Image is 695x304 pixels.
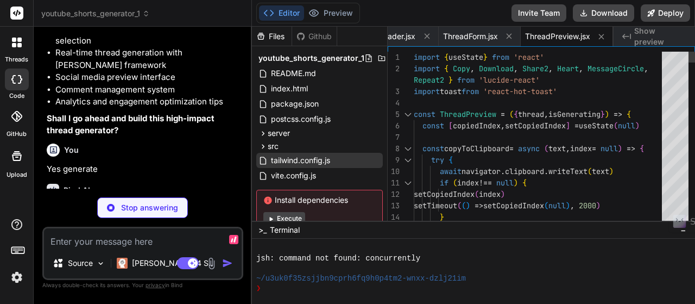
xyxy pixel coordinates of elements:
span: !== [479,178,492,188]
span: ( [457,201,462,210]
span: toast [440,86,462,96]
p: Source [68,258,93,269]
li: Analytics and engagement optimization tips [55,96,241,108]
img: Claude 4 Sonnet [117,258,128,269]
span: index [570,144,592,153]
span: ( [544,201,548,210]
div: 8 [388,143,400,154]
span: tailwind.config.js [270,154,331,167]
span: from [457,75,475,85]
span: , [644,64,648,73]
span: , [514,64,518,73]
span: { [448,155,453,165]
span: { [522,178,527,188]
h6: Bind AI [64,185,90,196]
span: index [479,189,501,199]
span: navigator [462,166,501,176]
div: Click to collapse the range. [401,177,415,189]
span: , [579,64,583,73]
span: = [501,109,505,119]
span: , [548,64,553,73]
img: icon [222,258,233,269]
div: Click to collapse the range. [401,143,415,154]
span: . [501,166,505,176]
span: import [414,64,440,73]
span: ) [635,121,640,131]
div: 7 [388,132,400,143]
span: = [509,144,514,153]
span: , [566,144,570,153]
span: Download [479,64,514,73]
span: import [414,86,440,96]
span: − [680,225,686,235]
span: { [514,109,518,119]
span: setTimeout [414,201,457,210]
span: Copy [453,64,470,73]
span: text [548,144,566,153]
span: [ [448,121,453,131]
span: => [614,109,622,119]
span: ThreadPreview [440,109,496,119]
span: null [496,178,514,188]
div: 2 [388,63,400,75]
span: const [422,121,444,131]
span: } [601,109,605,119]
span: postcss.config.js [270,113,332,126]
img: attachment [205,257,218,270]
div: Github [292,31,337,42]
span: . [544,166,548,176]
span: useState [448,52,483,62]
span: copyToClipboard [444,144,509,153]
span: useState [579,121,614,131]
span: ) [596,201,601,210]
span: { [627,109,631,119]
div: 9 [388,154,400,166]
span: setCopiedIndex [414,189,475,199]
span: 'react' [514,52,544,62]
span: ) [514,178,518,188]
span: null [548,201,566,210]
span: Install dependencies [263,195,376,206]
p: Always double-check its answers. Your in Bind [42,280,243,290]
button: Execute [263,212,305,225]
span: Repeat2 [414,75,444,85]
span: const [414,109,435,119]
span: youtube_shorts_generator_1 [41,8,150,19]
span: , [470,64,475,73]
span: Terminal [270,225,300,235]
span: => [627,144,635,153]
span: isGenerating [548,109,601,119]
span: Show preview [634,26,686,47]
span: setCopiedIndex [483,201,544,210]
span: Header.jsx [378,31,415,42]
span: server [268,128,290,139]
span: vite.config.js [270,169,317,182]
span: ~/u3uk0f35zsjjbn9cprh6fq9h0p4tm2-wnxx-dzlj21im [256,274,466,284]
span: } [448,75,453,85]
span: Heart [557,64,579,73]
span: await [440,166,462,176]
span: 'lucide-react' [479,75,540,85]
span: , [544,109,548,119]
span: thread [518,109,544,119]
span: { [444,64,448,73]
div: Click to collapse the range. [401,154,415,166]
span: } [483,52,488,62]
p: Yes generate [47,163,241,176]
span: ( [509,109,514,119]
button: Preview [304,5,357,21]
li: Real-time thread generation with [PERSON_NAME] framework [55,47,241,71]
span: } [440,212,444,222]
p: Stop answering [121,202,178,213]
span: from [492,52,509,62]
span: index [457,178,479,188]
span: ) [501,189,505,199]
div: 3 [388,86,400,97]
span: { [640,144,644,153]
div: 1 [388,52,400,63]
strong: Shall I go ahead and build this high-impact thread generator? [47,113,217,136]
span: ( [453,178,457,188]
span: 'react-hot-toast' [483,86,557,96]
div: 13 [388,200,400,212]
span: clipboard [505,166,544,176]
